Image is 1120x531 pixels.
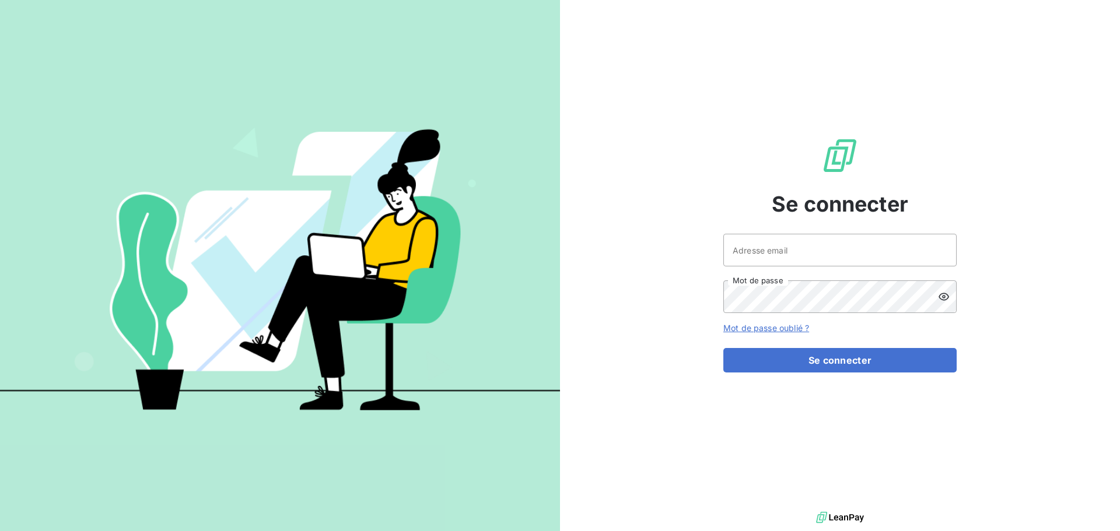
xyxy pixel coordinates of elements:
input: placeholder [723,234,957,266]
a: Mot de passe oublié ? [723,323,809,333]
span: Se connecter [772,188,908,220]
button: Se connecter [723,348,957,372]
img: Logo LeanPay [821,137,859,174]
img: logo [816,509,864,526]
